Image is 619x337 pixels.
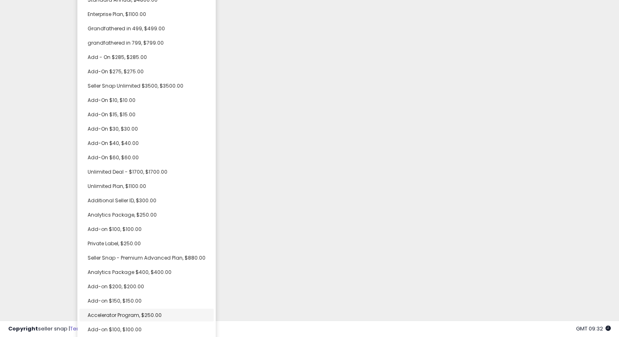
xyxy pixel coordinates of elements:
[88,125,138,132] span: Add-On $30, $30.00
[8,325,38,332] strong: Copyright
[88,312,162,319] span: Accelerator Program, $250.00
[88,183,146,190] span: Unlimited Plan, $1100.00
[88,211,157,218] span: Analytics Package, $250.00
[88,297,142,304] span: Add-on $150, $150.00
[88,11,146,18] span: Enterprise Plan, $1100.00
[88,68,144,75] span: Add-On $275, $275.00
[88,39,164,46] span: grandfathered in 799, $799.00
[70,325,105,332] a: Terms of Use
[88,226,142,233] span: Add-on $100, $100.00
[88,25,165,32] span: Grandfathered in 499, $499.00
[576,325,611,332] span: 2025-10-12 09:32 GMT
[88,168,167,175] span: Unlimited Deal - $1700, $1700.00
[88,97,136,104] span: Add-On $10, $10.00
[88,326,142,333] span: Add-on $100, $100.00
[88,111,136,118] span: Add-On $15, $15.00
[8,325,142,333] div: seller snap | |
[88,140,139,147] span: Add-On $40, $40.00
[88,197,156,204] span: Additional Seller ID, $300.00
[88,82,183,89] span: Seller Snap Unlimited $3500, $3500.00
[88,54,147,61] span: Add - On $285, $285.00
[88,269,172,276] span: Analytics Package $400, $400.00
[88,254,206,261] span: Seller Snap - Premium Advanced Plan, $880.00
[88,154,139,161] span: Add-On $60, $60.00
[88,283,144,290] span: Add-on $200, $200.00
[88,240,141,247] span: Private Label, $250.00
